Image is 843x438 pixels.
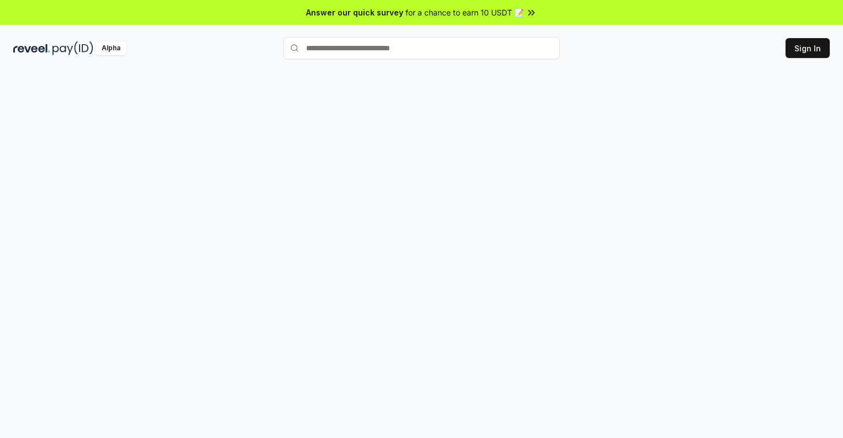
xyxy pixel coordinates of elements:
[96,41,127,55] div: Alpha
[306,7,403,18] span: Answer our quick survey
[405,7,524,18] span: for a chance to earn 10 USDT 📝
[52,41,93,55] img: pay_id
[13,41,50,55] img: reveel_dark
[786,38,830,58] button: Sign In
